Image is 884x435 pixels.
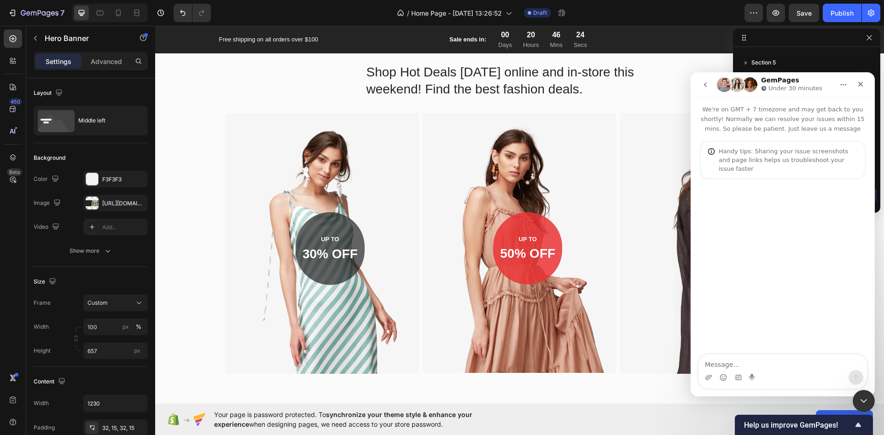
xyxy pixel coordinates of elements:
span: / [407,8,409,18]
div: Image [34,197,63,209]
iframe: Intercom live chat [853,390,875,412]
input: Auto [84,395,147,412]
p: 50% OFF [339,220,406,236]
span: Save [797,9,812,17]
span: Help us improve GemPages! [744,421,853,429]
input: px [83,342,148,359]
p: UP TO [141,209,209,218]
span: Home Page - [DATE] 13:26:52 [411,8,502,18]
p: Hero Banner [45,33,123,44]
input: px% [83,319,148,335]
div: Publish [831,8,854,18]
p: 7 [60,7,64,18]
iframe: Design area [155,26,884,404]
div: 450 [9,98,22,105]
p: UP TO [339,209,406,218]
p: Settings [46,57,71,66]
button: Publish [823,4,861,22]
div: Beta [7,168,22,176]
div: [URL][DOMAIN_NAME] [102,199,145,208]
span: Your page is password protected. To when designing pages, we need access to your store password. [214,410,508,429]
p: UP TO [537,209,604,218]
span: Custom [87,299,108,307]
iframe: Intercom live chat [691,72,875,396]
span: px [134,347,140,354]
div: Background [34,154,65,162]
label: Width [34,323,49,331]
button: % [120,321,131,332]
a: Image Title [268,87,461,347]
button: 7 [4,4,69,22]
div: Padding [34,423,55,432]
img: Alt Image [465,87,659,348]
label: Frame [34,299,51,307]
span: Draft [533,9,547,17]
div: Video [34,221,61,233]
span: Section 5 [751,58,776,67]
a: Image Title [70,87,264,348]
img: Alt Image [70,87,264,348]
a: Image Title [465,87,659,348]
div: 32, 15, 32, 15 [102,424,145,432]
label: Height [34,347,51,355]
div: Color [34,173,61,186]
p: 40% OFF [537,220,604,237]
img: Alt Image [268,87,461,347]
div: F3F3F3 [102,175,145,184]
div: Undo/Redo [174,4,211,22]
button: Custom [83,295,148,311]
div: % [136,323,141,331]
div: Size [34,276,58,288]
button: px [133,321,144,332]
p: 30% OFF [141,220,209,237]
button: Save [789,4,819,22]
div: Add... [102,223,145,232]
p: Shop Hot Deals [DATE] online and in-store this weekend! Find the best fashion deals. [211,38,518,72]
div: Content [34,376,67,388]
p: Advanced [91,57,122,66]
div: Middle left [78,110,134,131]
button: Show more [34,243,148,259]
span: synchronize your theme style & enhance your experience [214,411,472,428]
div: Layout [34,87,64,99]
div: Width [34,399,49,407]
div: Show more [70,246,112,255]
div: px [122,323,129,331]
button: Show survey - Help us improve GemPages! [744,419,864,430]
button: Allow access [816,410,873,429]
